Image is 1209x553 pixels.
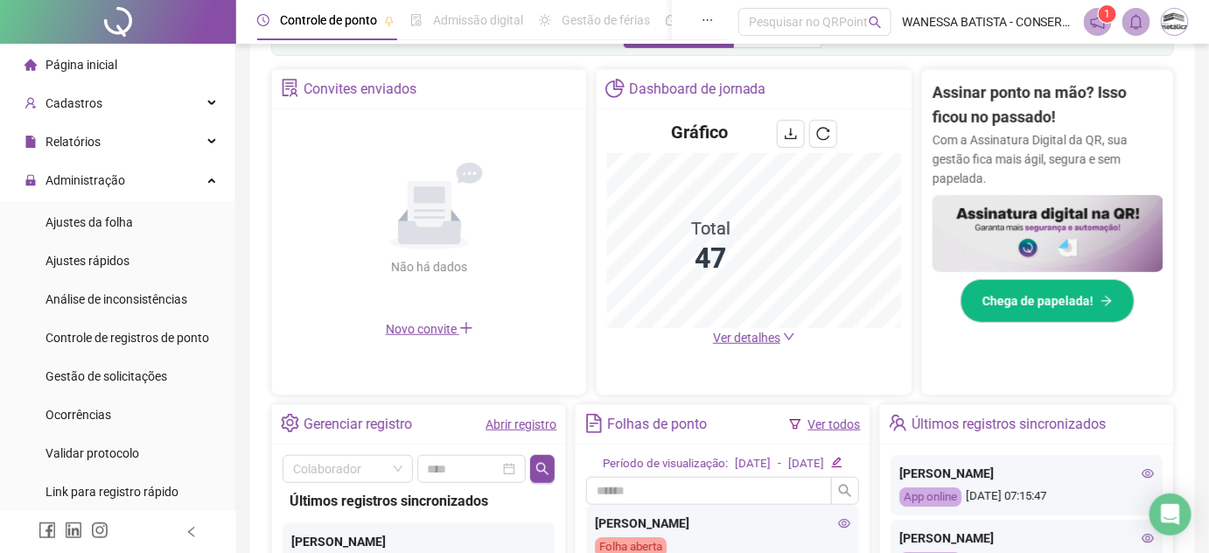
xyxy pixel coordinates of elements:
div: [PERSON_NAME] [899,464,1154,483]
a: Ver detalhes down [713,331,795,345]
div: [DATE] 07:15:47 [899,487,1154,507]
div: [DATE] [788,455,824,473]
span: user-add [24,97,37,109]
div: Dashboard de jornada [629,74,766,104]
h2: Assinar ponto na mão? Isso ficou no passado! [933,80,1164,130]
span: dashboard [666,14,678,26]
span: notification [1090,14,1106,30]
span: Ver detalhes [713,331,780,345]
div: Últimos registros sincronizados [290,490,548,512]
span: down [783,331,795,343]
span: team [889,414,907,432]
img: 17951 [1162,9,1188,35]
span: WANESSA BATISTA - CONSERV METALICA ENGENHARIA LTDA [902,12,1073,31]
span: search [535,462,549,476]
span: file-text [584,414,603,432]
span: linkedin [65,521,82,539]
span: clock-circle [257,14,269,26]
span: Ocorrências [45,408,111,422]
span: filter [789,418,801,430]
span: eye [1142,532,1154,544]
span: 1 [1104,8,1110,20]
div: Últimos registros sincronizados [912,409,1106,439]
span: Chega de papelada! [982,291,1094,311]
div: [PERSON_NAME] [291,532,546,551]
span: eye [1142,467,1154,479]
span: edit [831,457,842,468]
span: bell [1129,14,1144,30]
sup: 1 [1099,5,1116,23]
button: Chega de papelada! [961,279,1135,323]
span: pushpin [384,16,395,26]
span: plus [459,321,473,335]
h4: Gráfico [672,120,729,144]
span: search [869,16,882,29]
span: Página inicial [45,58,117,72]
span: file-done [410,14,423,26]
span: Ajustes rápidos [45,254,129,268]
div: Período de visualização: [603,455,728,473]
span: file [24,136,37,148]
img: banner%2F02c71560-61a6-44d4-94b9-c8ab97240462.png [933,195,1164,272]
a: Abrir registro [486,417,556,431]
span: arrow-right [1101,295,1113,307]
div: Open Intercom Messenger [1150,493,1192,535]
div: Convites enviados [304,74,416,104]
span: Admissão digital [433,13,523,27]
div: [DATE] [735,455,771,473]
div: [PERSON_NAME] [595,514,849,533]
span: Validar protocolo [45,446,139,460]
span: instagram [91,521,108,539]
div: [PERSON_NAME] [899,528,1154,548]
div: Gerenciar registro [304,409,412,439]
span: Administração [45,173,125,187]
span: left [185,526,198,538]
span: Gestão de solicitações [45,369,167,383]
span: Ajustes da folha [45,215,133,229]
span: search [838,484,852,498]
span: Novo convite [386,322,473,336]
div: Folhas de ponto [608,409,708,439]
span: setting [281,414,299,432]
a: Ver todos [808,417,861,431]
span: lock [24,174,37,186]
span: Link para registro rápido [45,485,178,499]
span: Cadastros [45,96,102,110]
span: home [24,59,37,71]
div: Não há dados [349,257,510,276]
span: reload [816,127,830,141]
div: App online [899,487,961,507]
span: solution [281,79,299,97]
span: Análise de inconsistências [45,292,187,306]
span: Controle de ponto [280,13,377,27]
span: sun [539,14,551,26]
span: Gestão de férias [562,13,650,27]
span: eye [838,517,850,529]
div: - [778,455,781,473]
span: ellipsis [702,14,714,26]
p: Com a Assinatura Digital da QR, sua gestão fica mais ágil, segura e sem papelada. [933,130,1164,188]
span: Controle de registros de ponto [45,331,209,345]
span: facebook [38,521,56,539]
span: Relatórios [45,135,101,149]
span: download [784,127,798,141]
span: pie-chart [605,79,624,97]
